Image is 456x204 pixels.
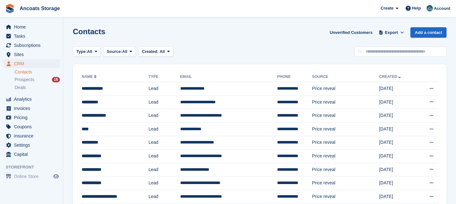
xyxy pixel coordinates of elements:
td: [DATE] [379,109,417,123]
a: menu [3,50,60,59]
a: menu [3,41,60,50]
a: menu [3,32,60,41]
td: [DATE] [379,122,417,136]
span: Pricing [14,113,52,122]
div: 18 [52,77,60,82]
td: [DATE] [379,82,417,96]
td: Price reveal [312,136,379,150]
a: menu [3,122,60,131]
a: Created [379,74,402,79]
a: menu [3,150,60,159]
span: Help [412,5,421,11]
a: Name [82,74,98,79]
td: Price reveal [312,163,379,176]
th: Email [180,72,277,82]
a: Contacts [15,69,60,75]
td: Price reveal [312,95,379,109]
span: Prospects [15,77,34,83]
a: menu [3,104,60,113]
a: Prospects 18 [15,76,60,83]
h1: Contacts [73,27,105,36]
span: Analytics [14,95,52,104]
span: Settings [14,141,52,150]
th: Type [149,72,180,82]
td: [DATE] [379,163,417,176]
a: Ancoats Storage [17,3,62,14]
td: Price reveal [312,176,379,190]
span: Insurance [14,131,52,140]
td: Lead [149,190,180,203]
td: Price reveal [312,190,379,203]
a: menu [3,141,60,150]
td: [DATE] [379,136,417,150]
span: Deals [15,85,26,91]
img: stora-icon-8386f47178a22dfd0bd8f6a31ec36ba5ce8667c1dd55bd0f319d3a0aa187defe.svg [5,4,15,13]
a: Preview store [52,173,60,180]
button: Created: All [138,47,173,57]
a: menu [3,95,60,104]
td: [DATE] [379,190,417,203]
span: Invoices [14,104,52,113]
td: Lead [149,176,180,190]
a: menu [3,59,60,68]
span: Source: [107,48,122,55]
a: menu [3,22,60,31]
td: Price reveal [312,82,379,96]
span: Sites [14,50,52,59]
span: Online Store [14,172,52,181]
span: Export [385,29,398,36]
td: Lead [149,82,180,96]
span: All [87,48,92,55]
td: [DATE] [379,95,417,109]
span: Tasks [14,32,52,41]
span: All [122,48,128,55]
td: Lead [149,109,180,123]
span: Subscriptions [14,41,52,50]
td: Lead [149,163,180,176]
button: Source: All [103,47,136,57]
td: [DATE] [379,176,417,190]
td: [DATE] [379,150,417,163]
span: Home [14,22,52,31]
a: Add a contact [410,27,446,38]
td: Price reveal [312,122,379,136]
a: Deals [15,84,60,91]
span: Capital [14,150,52,159]
th: Source [312,72,379,82]
span: Coupons [14,122,52,131]
span: Storefront [6,164,63,170]
span: Created: [142,49,159,54]
a: menu [3,113,60,122]
a: menu [3,172,60,181]
th: Phone [277,72,312,82]
span: Account [434,5,450,12]
span: CRM [14,59,52,68]
a: Unverified Customers [327,27,375,38]
td: Lead [149,95,180,109]
td: Lead [149,136,180,150]
a: menu [3,131,60,140]
span: Type: [76,48,87,55]
td: Lead [149,122,180,136]
button: Export [377,27,405,38]
button: Type: All [73,47,101,57]
span: All [160,49,165,54]
td: Price reveal [312,109,379,123]
span: Create [381,5,393,11]
td: Lead [149,150,180,163]
td: Price reveal [312,150,379,163]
